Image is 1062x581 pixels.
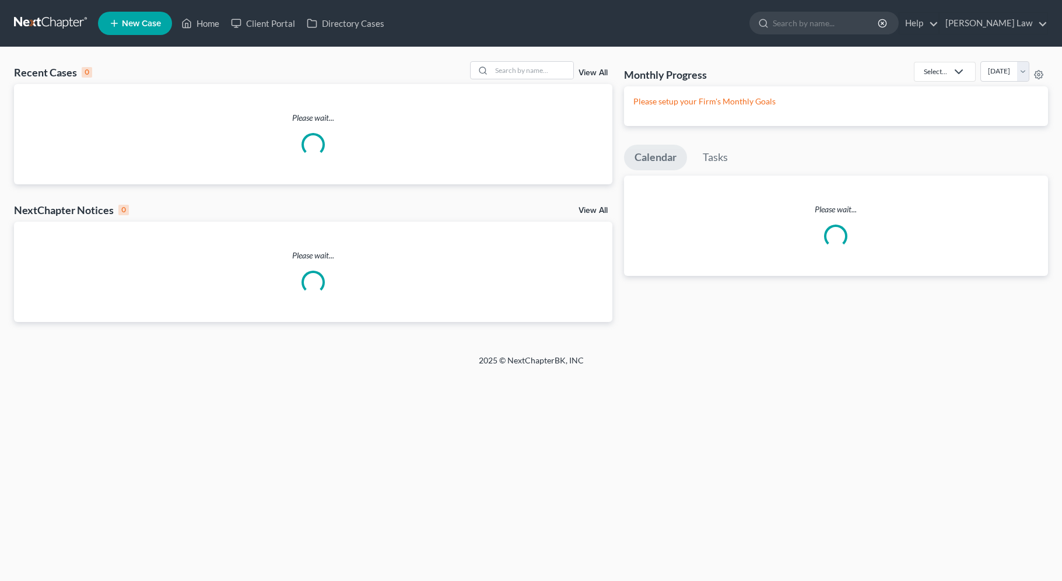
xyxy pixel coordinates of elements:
[301,13,390,34] a: Directory Cases
[82,67,92,78] div: 0
[492,62,573,79] input: Search by name...
[924,66,947,76] div: Select...
[176,13,225,34] a: Home
[579,206,608,215] a: View All
[199,355,864,376] div: 2025 © NextChapterBK, INC
[579,69,608,77] a: View All
[14,203,129,217] div: NextChapter Notices
[692,145,738,170] a: Tasks
[14,112,612,124] p: Please wait...
[225,13,301,34] a: Client Portal
[122,19,161,28] span: New Case
[624,68,707,82] h3: Monthly Progress
[14,250,612,261] p: Please wait...
[773,12,879,34] input: Search by name...
[624,145,687,170] a: Calendar
[118,205,129,215] div: 0
[633,96,1039,107] p: Please setup your Firm's Monthly Goals
[899,13,938,34] a: Help
[14,65,92,79] div: Recent Cases
[940,13,1047,34] a: [PERSON_NAME] Law
[624,204,1048,215] p: Please wait...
